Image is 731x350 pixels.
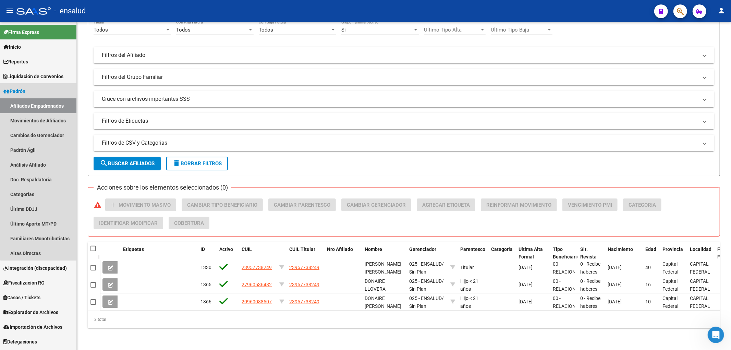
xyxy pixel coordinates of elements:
span: Importación de Archivos [3,323,62,331]
span: 20960088507 [242,299,272,304]
span: Padrón [3,87,25,95]
span: Vencimiento PMI [568,202,612,208]
span: Agregar Etiqueta [422,202,470,208]
span: CUIL Titular [289,246,315,252]
datatable-header-cell: Activo [217,242,239,265]
mat-panel-title: Filtros del Afiliado [102,51,698,59]
mat-expansion-panel-header: Filtros de Etiquetas [94,113,714,129]
span: Nacimiento [608,246,633,252]
div: Mensaje recienteProfile image for LudmilaGracias[PERSON_NAME]•Hace 3h [7,92,130,128]
datatable-header-cell: Nacimiento [605,242,643,265]
button: Cambiar Parentesco [268,198,336,211]
span: Edad [645,246,656,252]
span: Cambiar Parentesco [274,202,330,208]
button: Agregar Etiqueta [417,198,475,211]
mat-icon: person [717,7,726,15]
span: Inicio [3,43,21,51]
span: Nombre [365,246,382,252]
span: Titular [460,265,474,270]
div: Cerrar [118,11,130,23]
span: 0 - Recibe haberes regularmente [580,295,609,317]
datatable-header-cell: Nro Afiliado [324,242,362,265]
span: Hijo < 21 años [460,295,478,309]
button: Mensajes [69,214,137,241]
span: 23957738249 [289,299,319,304]
span: Cobertura [174,220,204,226]
span: [DATE] [608,265,622,270]
datatable-header-cell: CUIL [239,242,277,265]
span: 1366 [200,299,211,304]
span: 025 - ENSALUD [409,261,442,267]
datatable-header-cell: Tipo Beneficiario [550,242,577,265]
span: 27960536482 [242,282,272,287]
span: 1365 [200,282,211,287]
span: Activo [219,246,233,252]
span: Reportes [3,58,28,65]
span: 025 - ENSALUD [409,278,442,284]
p: Necesitás ayuda? [14,72,123,84]
div: [DATE] [519,298,547,306]
div: Profile image for LudmilaGracias[PERSON_NAME]•Hace 3h [7,102,130,128]
div: • Hace 3h [72,115,94,122]
div: [DATE] [519,264,547,271]
datatable-header-cell: Ultima Alta Formal [516,242,550,265]
span: 16 [645,282,651,287]
button: Cambiar Tipo Beneficiario [182,198,263,211]
span: CUIL [242,246,252,252]
span: Capital Federal [662,261,678,275]
span: Cambiar Tipo Beneficiario [187,202,257,208]
span: 0 - Recibe haberes regularmente [580,261,609,282]
span: 025 - ENSALUD [409,295,442,301]
button: Identificar Modificar [94,217,163,229]
span: Todos [259,27,273,33]
mat-icon: add [109,201,117,209]
span: [PERSON_NAME] [PERSON_NAME] [365,261,401,275]
span: Delegaciones [3,338,37,346]
span: Etiquetas [123,246,144,252]
div: Envíanos un mensaje [14,137,114,145]
span: DONAIRE [PERSON_NAME] [365,295,401,309]
span: 23957738249 [289,265,319,270]
h3: Acciones sobre los elementos seleccionados (0) [94,183,231,192]
span: Borrar Filtros [172,160,222,167]
span: 23957738249 [242,265,272,270]
span: Nro Afiliado [327,246,353,252]
mat-panel-title: Filtros del Grupo Familiar [102,73,698,81]
mat-expansion-panel-header: Filtros de CSV y Categorias [94,135,714,151]
datatable-header-cell: ID [198,242,217,265]
span: Buscar Afiliados [100,160,155,167]
span: Identificar Modificar [99,220,158,226]
span: 23957738249 [289,282,319,287]
span: 40 [645,265,651,270]
button: Reinformar Movimiento [481,198,557,211]
datatable-header-cell: Etiquetas [120,242,198,265]
div: Mensaje reciente [14,98,123,105]
span: Localidad [690,246,711,252]
span: Capital Federal [662,278,678,292]
span: DONAIRE LLOVERA ANGELES [365,278,386,300]
mat-panel-title: Filtros de Etiquetas [102,117,698,125]
button: Movimiento Masivo [105,198,176,211]
span: [DATE] [608,299,622,304]
span: Ultimo Tipo Alta [424,27,479,33]
button: Vencimiento PMI [562,198,618,211]
span: Categoria [629,202,656,208]
mat-expansion-panel-header: Cruce con archivos importantes SSS [94,91,714,107]
p: Hola! [PERSON_NAME] [14,49,123,72]
span: Inicio [27,231,42,236]
span: Reinformar Movimiento [486,202,551,208]
span: Tipo Beneficiario [553,246,580,260]
span: Fiscalización RG [3,279,45,287]
span: 0 - Recibe haberes regularmente [580,278,609,300]
div: [PERSON_NAME] [31,115,70,122]
span: Hijo < 21 años [460,278,478,292]
div: 3 total [88,311,720,328]
span: Provincia [662,246,683,252]
mat-expansion-panel-header: Filtros del Afiliado [94,47,714,63]
datatable-header-cell: Gerenciador [406,242,448,265]
datatable-header-cell: Localidad [687,242,715,265]
mat-icon: search [100,159,108,167]
span: Todos [176,27,191,33]
button: Buscar Afiliados [94,157,161,170]
span: [DATE] [608,282,622,287]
